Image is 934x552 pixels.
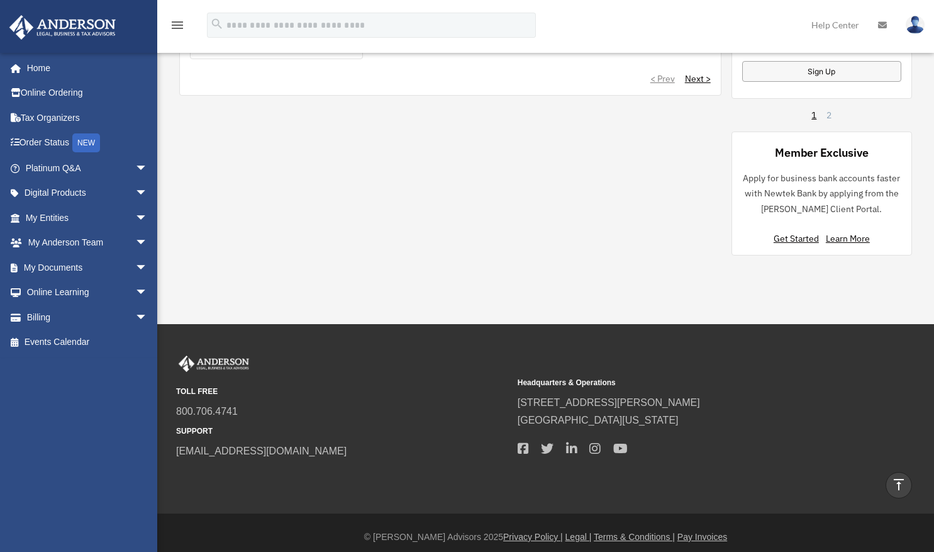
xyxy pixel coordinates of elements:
a: Get Started [774,233,824,244]
a: Billingarrow_drop_down [9,305,167,330]
small: SUPPORT [176,425,509,438]
i: menu [170,18,185,33]
span: arrow_drop_down [135,181,160,206]
span: arrow_drop_down [135,155,160,181]
a: 1 [811,109,816,121]
i: search [210,17,224,31]
a: Tax Organizers [9,105,167,130]
a: Online Learningarrow_drop_down [9,280,167,305]
a: Digital Productsarrow_drop_down [9,181,167,206]
img: User Pic [906,16,925,34]
a: 800.706.4741 [176,406,238,417]
i: vertical_align_top [891,477,906,492]
a: [STREET_ADDRESS][PERSON_NAME] [518,397,700,408]
a: [EMAIL_ADDRESS][DOMAIN_NAME] [176,446,347,456]
a: menu [170,22,185,33]
img: Anderson Advisors Platinum Portal [176,356,252,372]
a: Home [9,55,160,81]
a: Order StatusNEW [9,130,167,156]
a: Platinum Q&Aarrow_drop_down [9,155,167,181]
a: Pay Invoices [677,532,727,542]
a: Events Calendar [9,330,167,355]
a: Sign Up [742,61,901,82]
div: NEW [72,133,100,152]
a: Online Ordering [9,81,167,106]
span: arrow_drop_down [135,305,160,330]
a: Privacy Policy | [503,532,563,542]
a: [GEOGRAPHIC_DATA][US_STATE] [518,415,679,425]
a: My Documentsarrow_drop_down [9,255,167,280]
a: Next > [685,72,711,85]
p: Apply for business bank accounts faster with Newtek Bank by applying from the [PERSON_NAME] Clien... [742,171,901,217]
span: arrow_drop_down [135,205,160,231]
img: Anderson Advisors Platinum Portal [6,15,120,40]
span: arrow_drop_down [135,280,160,306]
span: arrow_drop_down [135,255,160,281]
a: My Anderson Teamarrow_drop_down [9,230,167,256]
a: vertical_align_top [886,472,912,498]
a: Terms & Conditions | [594,532,675,542]
a: Legal | [565,532,592,542]
a: My Entitiesarrow_drop_down [9,205,167,230]
small: Headquarters & Operations [518,376,850,390]
span: arrow_drop_down [135,230,160,256]
a: Learn More [826,233,870,244]
small: TOLL FREE [176,385,509,398]
div: Member Exclusive [775,145,868,161]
